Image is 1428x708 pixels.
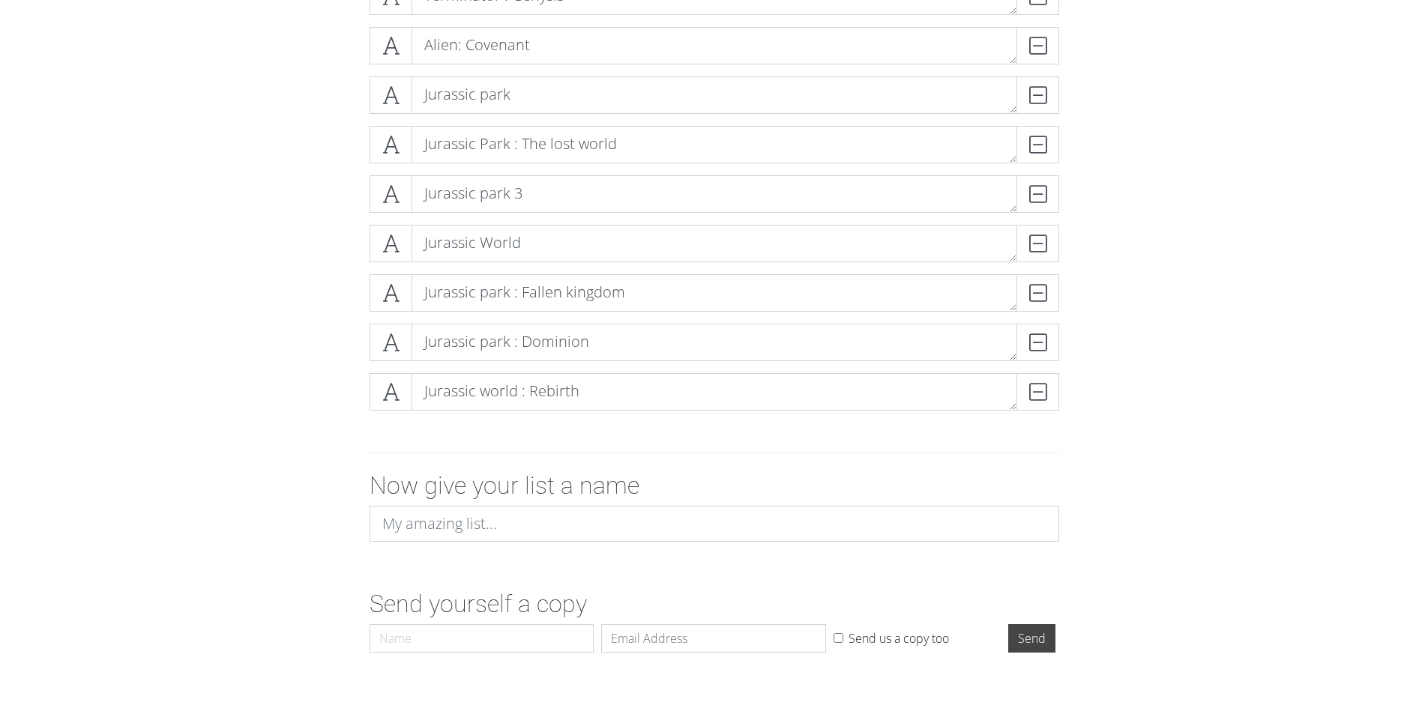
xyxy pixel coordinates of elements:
[370,471,1059,500] h2: Now give your list a name
[601,624,826,653] input: Email Address
[370,624,594,653] input: Name
[370,506,1059,542] input: My amazing list...
[1008,624,1055,653] input: Send
[370,590,1059,618] h2: Send yourself a copy
[849,629,949,647] label: Send us a copy too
